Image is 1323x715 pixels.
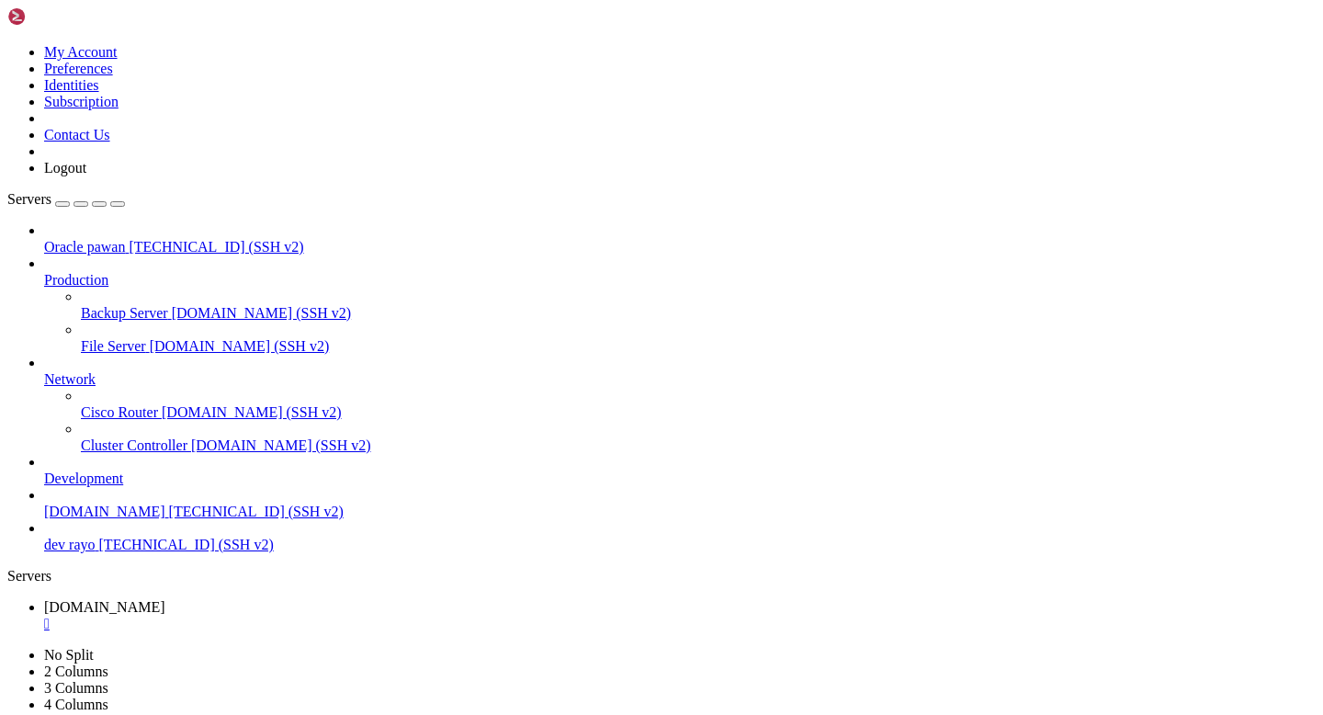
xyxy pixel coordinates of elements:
[81,338,1316,355] a: File Server [DOMAIN_NAME] (SSH v2)
[7,7,113,26] img: Shellngn
[44,454,1316,487] li: Development
[81,404,1316,421] a: Cisco Router [DOMAIN_NAME] (SSH v2)
[44,487,1316,520] li: [DOMAIN_NAME] [TECHNICAL_ID] (SSH v2)
[44,160,86,176] a: Logout
[44,272,1316,289] a: Production
[81,305,1316,322] a: Backup Server [DOMAIN_NAME] (SSH v2)
[44,616,1316,632] a: 
[150,338,330,354] span: [DOMAIN_NAME] (SSH v2)
[44,537,1316,553] a: dev rayo [TECHNICAL_ID] (SSH v2)
[44,94,119,109] a: Subscription
[44,647,94,663] a: No Split
[129,239,303,255] span: [TECHNICAL_ID] (SSH v2)
[44,272,108,288] span: Production
[172,305,352,321] span: [DOMAIN_NAME] (SSH v2)
[81,322,1316,355] li: File Server [DOMAIN_NAME] (SSH v2)
[81,437,1316,454] a: Cluster Controller [DOMAIN_NAME] (SSH v2)
[81,338,146,354] span: File Server
[44,239,125,255] span: Oracle pawan
[44,222,1316,255] li: Oracle pawan [TECHNICAL_ID] (SSH v2)
[81,421,1316,454] li: Cluster Controller [DOMAIN_NAME] (SSH v2)
[44,680,108,696] a: 3 Columns
[99,537,274,552] span: [TECHNICAL_ID] (SSH v2)
[7,568,1316,584] div: Servers
[44,44,118,60] a: My Account
[7,191,51,207] span: Servers
[44,504,165,519] span: [DOMAIN_NAME]
[44,537,96,552] span: dev rayo
[81,404,158,420] span: Cisco Router
[44,599,1316,632] a: App.rayo.work
[162,404,342,420] span: [DOMAIN_NAME] (SSH v2)
[81,289,1316,322] li: Backup Server [DOMAIN_NAME] (SSH v2)
[81,388,1316,421] li: Cisco Router [DOMAIN_NAME] (SSH v2)
[44,471,1316,487] a: Development
[44,471,123,486] span: Development
[44,355,1316,454] li: Network
[44,239,1316,255] a: Oracle pawan [TECHNICAL_ID] (SSH v2)
[44,77,99,93] a: Identities
[7,191,125,207] a: Servers
[44,127,110,142] a: Contact Us
[44,371,96,387] span: Network
[169,504,344,519] span: [TECHNICAL_ID] (SSH v2)
[44,664,108,679] a: 2 Columns
[81,305,168,321] span: Backup Server
[44,255,1316,355] li: Production
[44,61,113,76] a: Preferences
[44,504,1316,520] a: [DOMAIN_NAME] [TECHNICAL_ID] (SSH v2)
[44,599,165,615] span: [DOMAIN_NAME]
[44,697,108,712] a: 4 Columns
[44,520,1316,553] li: dev rayo [TECHNICAL_ID] (SSH v2)
[191,437,371,453] span: [DOMAIN_NAME] (SSH v2)
[81,437,187,453] span: Cluster Controller
[44,371,1316,388] a: Network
